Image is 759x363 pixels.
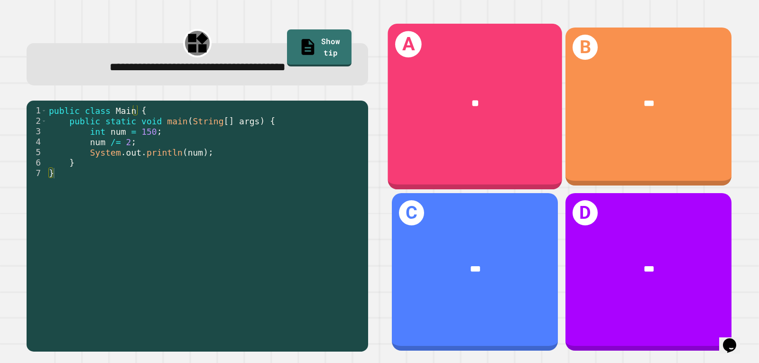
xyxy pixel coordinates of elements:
h1: B [573,35,598,60]
div: 4 [27,137,47,147]
h1: D [573,200,598,225]
div: 3 [27,126,47,137]
iframe: chat widget [719,325,750,354]
span: Toggle code folding, rows 2 through 6 [41,116,46,126]
h1: C [399,200,424,225]
h1: A [395,31,422,57]
div: 2 [27,116,47,126]
a: Show tip [287,29,352,66]
span: Toggle code folding, rows 1 through 7 [41,105,46,116]
div: 1 [27,105,47,116]
div: 7 [27,168,47,178]
div: 6 [27,158,47,168]
div: 5 [27,147,47,158]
